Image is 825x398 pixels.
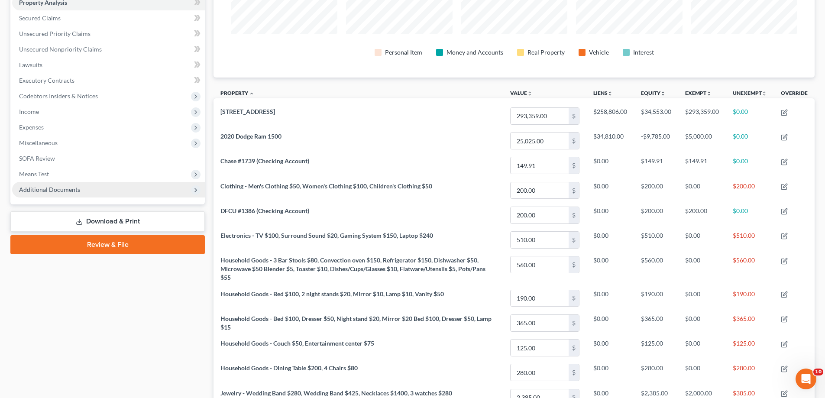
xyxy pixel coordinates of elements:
a: Download & Print [10,211,205,232]
span: Unsecured Priority Claims [19,30,91,37]
div: Money and Accounts [446,48,503,57]
span: Household Goods - Dining Table $200, 4 Chairs $80 [220,364,358,372]
td: $365.00 [634,311,678,335]
a: Review & File [10,235,205,254]
span: Miscellaneous [19,139,58,146]
iframe: Intercom live chat [796,369,816,389]
div: $ [569,340,579,356]
span: Means Test [19,170,49,178]
span: Jewelry - Wedding Band $280, Wedding Band $425, Necklaces $1400, 3 watches $280 [220,389,452,397]
td: $149.91 [678,153,726,178]
td: $0.00 [678,335,726,360]
th: Override [774,84,815,104]
span: Household Goods - Bed $100, Dresser $50, Night stand $20, Mirror $20 Bed $100, Dresser $50, Lamp $15 [220,315,492,331]
input: 0.00 [511,133,569,149]
td: $0.00 [586,252,634,285]
a: Equityunfold_more [641,90,666,96]
span: Household Goods - Couch $50, Entertainment center $75 [220,340,374,347]
div: $ [569,108,579,124]
a: Valueunfold_more [510,90,532,96]
span: 2020 Dodge Ram 1500 [220,133,281,140]
td: $5,000.00 [678,129,726,153]
td: $560.00 [634,252,678,285]
td: $125.00 [634,335,678,360]
div: $ [569,232,579,248]
td: $258,806.00 [586,104,634,128]
a: Executory Contracts [12,73,205,88]
span: DFCU #1386 (Checking Account) [220,207,309,214]
a: Unsecured Nonpriority Claims [12,42,205,57]
div: $ [569,157,579,174]
span: SOFA Review [19,155,55,162]
input: 0.00 [511,108,569,124]
td: $0.00 [586,203,634,227]
div: $ [569,315,579,331]
td: $0.00 [726,129,774,153]
a: Liensunfold_more [593,90,613,96]
td: $190.00 [726,286,774,311]
td: $510.00 [726,227,774,252]
span: Chase #1739 (Checking Account) [220,157,309,165]
span: Household Goods - Bed $100, 2 night stands $20, Mirror $10, Lamp $10, Vanity $50 [220,290,444,298]
div: $ [569,133,579,149]
span: [STREET_ADDRESS] [220,108,275,115]
span: Secured Claims [19,14,61,22]
td: $149.91 [634,153,678,178]
td: $190.00 [634,286,678,311]
a: Property expand_less [220,90,254,96]
td: $200.00 [634,203,678,227]
input: 0.00 [511,182,569,199]
input: 0.00 [511,364,569,381]
input: 0.00 [511,256,569,273]
td: $0.00 [726,104,774,128]
td: $0.00 [678,252,726,285]
a: Unsecured Priority Claims [12,26,205,42]
div: Personal Item [385,48,422,57]
td: $280.00 [726,360,774,385]
td: $365.00 [726,311,774,335]
div: Real Property [527,48,565,57]
span: Unsecured Nonpriority Claims [19,45,102,53]
input: 0.00 [511,232,569,248]
div: $ [569,290,579,307]
span: 10 [813,369,823,375]
td: $0.00 [678,360,726,385]
div: $ [569,182,579,199]
a: Exemptunfold_more [685,90,712,96]
a: SOFA Review [12,151,205,166]
input: 0.00 [511,207,569,223]
td: $200.00 [634,178,678,203]
td: $125.00 [726,335,774,360]
td: $0.00 [678,311,726,335]
td: $0.00 [586,335,634,360]
td: $0.00 [586,360,634,385]
span: Expenses [19,123,44,131]
td: $560.00 [726,252,774,285]
td: $0.00 [726,153,774,178]
td: -$9,785.00 [634,129,678,153]
td: $0.00 [678,178,726,203]
td: $0.00 [678,286,726,311]
input: 0.00 [511,340,569,356]
td: $0.00 [586,153,634,178]
td: $280.00 [634,360,678,385]
i: unfold_more [762,91,767,96]
div: $ [569,256,579,273]
td: $200.00 [678,203,726,227]
i: expand_less [249,91,254,96]
span: Clothing - Men's Clothing $50, Women's Clothing $100, Children's Clothing $50 [220,182,432,190]
i: unfold_more [706,91,712,96]
span: Household Goods - 3 Bar Stools $80, Convection oven $150, Refrigerator $150, Dishwasher $50, Micr... [220,256,485,281]
a: Unexemptunfold_more [733,90,767,96]
i: unfold_more [660,91,666,96]
div: $ [569,364,579,381]
span: Electronics - TV $100, Surround Sound $20, Gaming System $150, Laptop $240 [220,232,433,239]
td: $293,359.00 [678,104,726,128]
div: Interest [633,48,654,57]
i: unfold_more [527,91,532,96]
td: $510.00 [634,227,678,252]
span: Executory Contracts [19,77,74,84]
span: Codebtors Insiders & Notices [19,92,98,100]
td: $0.00 [726,203,774,227]
a: Lawsuits [12,57,205,73]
